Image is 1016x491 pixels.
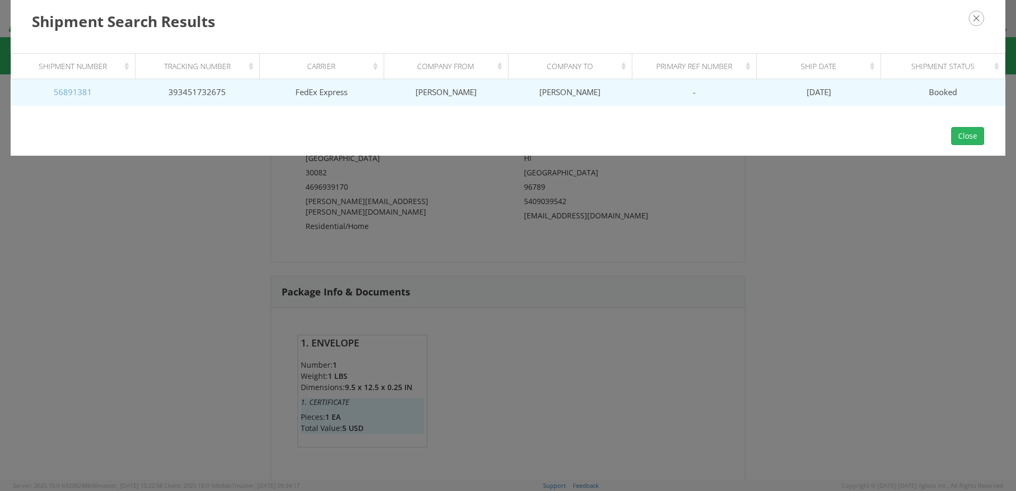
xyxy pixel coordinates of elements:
[951,127,984,145] button: Close
[269,61,380,72] div: Carrier
[259,79,384,106] td: FedEx Express
[891,61,1002,72] div: Shipment Status
[766,61,877,72] div: Ship Date
[32,11,984,32] h3: Shipment Search Results
[393,61,504,72] div: Company From
[807,87,831,97] span: [DATE]
[508,79,632,106] td: [PERSON_NAME]
[642,61,753,72] div: Primary Ref Number
[135,79,259,106] td: 393451732675
[54,87,92,97] a: 56891381
[518,61,629,72] div: Company To
[384,79,508,106] td: [PERSON_NAME]
[632,79,757,106] td: -
[145,61,256,72] div: Tracking Number
[21,61,132,72] div: Shipment Number
[929,87,957,97] span: Booked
